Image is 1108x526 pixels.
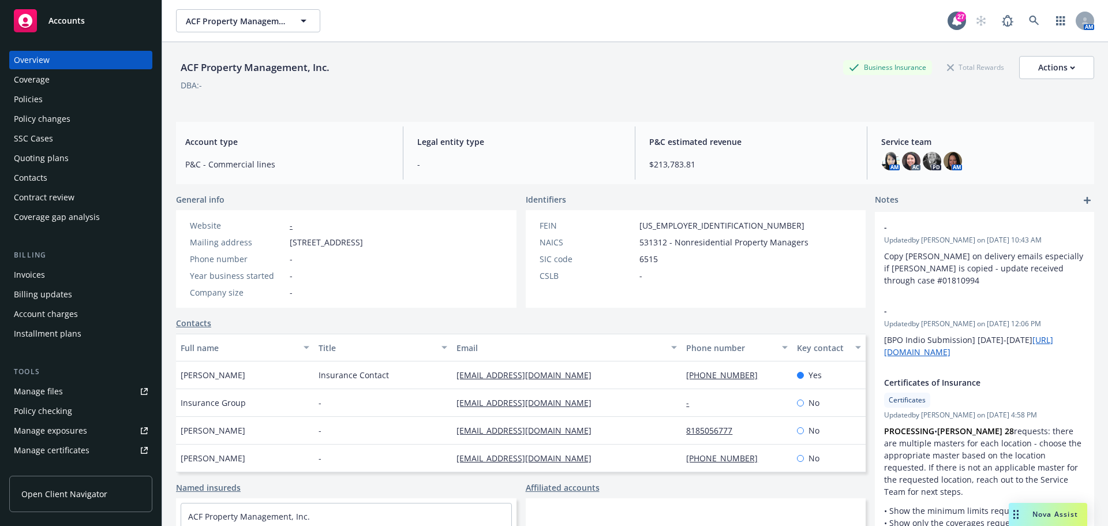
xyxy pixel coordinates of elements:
[14,188,74,207] div: Contract review
[452,334,682,361] button: Email
[185,136,389,148] span: Account type
[881,152,900,170] img: photo
[190,286,285,299] div: Company size
[649,136,853,148] span: P&C estimated revenue
[319,424,321,437] span: -
[875,296,1094,367] div: -Updatedby [PERSON_NAME] on [DATE] 12:06 PM[BPO Indio Submission] [DATE]-[DATE][URL][DOMAIN_NAME]
[526,482,600,494] a: Affiliated accounts
[875,193,899,207] span: Notes
[319,342,435,354] div: Title
[290,270,293,282] span: -
[185,158,389,170] span: P&C - Commercial lines
[290,236,363,248] span: [STREET_ADDRESS]
[969,9,993,32] a: Start snowing
[314,334,452,361] button: Title
[456,397,601,408] a: [EMAIL_ADDRESS][DOMAIN_NAME]
[319,397,321,409] span: -
[417,158,621,170] span: -
[188,511,310,522] a: ACF Property Management, Inc.
[996,9,1019,32] a: Report a Bug
[48,16,85,25] span: Accounts
[9,402,152,420] a: Policy checking
[9,51,152,69] a: Overview
[417,136,621,148] span: Legal entity type
[290,286,293,299] span: -
[944,152,962,170] img: photo
[190,236,285,248] div: Mailing address
[649,158,853,170] span: $213,783.81
[290,253,293,265] span: -
[9,149,152,167] a: Quoting plans
[14,324,81,343] div: Installment plans
[14,441,89,460] div: Manage certificates
[797,342,848,354] div: Key contact
[181,79,202,91] div: DBA: -
[9,70,152,89] a: Coverage
[14,208,100,226] div: Coverage gap analysis
[1032,509,1078,519] span: Nova Assist
[9,129,152,148] a: SSC Cases
[956,12,966,22] div: 27
[843,60,932,74] div: Business Insurance
[190,270,285,282] div: Year business started
[1023,9,1046,32] a: Search
[14,266,45,284] div: Invoices
[176,193,224,206] span: General info
[9,441,152,460] a: Manage certificates
[884,221,1055,233] span: -
[176,9,320,32] button: ACF Property Management, Inc.
[14,382,63,401] div: Manage files
[884,251,1085,286] span: Copy [PERSON_NAME] on delivery emails especially if [PERSON_NAME] is copied - update received thr...
[21,488,107,500] span: Open Client Navigator
[884,235,1085,245] span: Updated by [PERSON_NAME] on [DATE] 10:43 AM
[937,426,1014,437] strong: [PERSON_NAME] 28
[686,453,767,464] a: [PHONE_NUMBER]
[14,51,50,69] div: Overview
[923,152,941,170] img: photo
[14,110,70,128] div: Policy changes
[9,110,152,128] a: Policy changes
[884,334,1085,358] p: [BPO Indio Submission] [DATE]-[DATE]
[1009,503,1087,526] button: Nova Assist
[176,60,334,75] div: ACF Property Management, Inc.
[186,15,286,27] span: ACF Property Management, Inc.
[9,169,152,187] a: Contacts
[14,129,53,148] div: SSC Cases
[639,219,804,232] span: [US_EMPLOYER_IDENTIFICATION_NUMBER]
[181,369,245,381] span: [PERSON_NAME]
[792,334,866,361] button: Key contact
[540,253,635,265] div: SIC code
[456,370,601,380] a: [EMAIL_ADDRESS][DOMAIN_NAME]
[181,397,246,409] span: Insurance Group
[686,397,698,408] a: -
[14,305,78,323] div: Account charges
[540,236,635,248] div: NAICS
[884,376,1055,389] span: Certificates of Insurance
[540,270,635,282] div: CSLB
[14,70,50,89] div: Coverage
[319,452,321,464] span: -
[9,421,152,440] a: Manage exposures
[9,208,152,226] a: Coverage gap analysis
[456,453,601,464] a: [EMAIL_ADDRESS][DOMAIN_NAME]
[686,342,774,354] div: Phone number
[9,324,152,343] a: Installment plans
[14,402,72,420] div: Policy checking
[456,342,664,354] div: Email
[14,285,72,304] div: Billing updates
[881,136,1085,148] span: Service team
[1019,56,1094,79] button: Actions
[1080,193,1094,207] a: add
[884,410,1085,420] span: Updated by [PERSON_NAME] on [DATE] 4:58 PM
[540,219,635,232] div: FEIN
[884,305,1055,317] span: -
[190,219,285,232] div: Website
[941,60,1010,74] div: Total Rewards
[884,319,1085,329] span: Updated by [PERSON_NAME] on [DATE] 12:06 PM
[9,382,152,401] a: Manage files
[181,424,245,437] span: [PERSON_NAME]
[9,249,152,261] div: Billing
[889,395,926,405] span: Certificates
[14,461,72,479] div: Manage claims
